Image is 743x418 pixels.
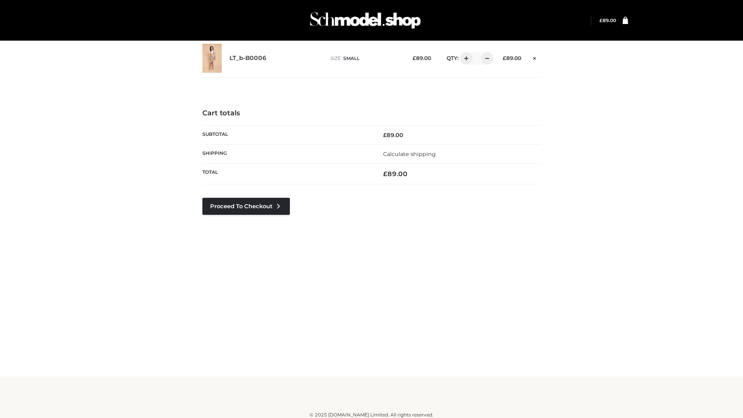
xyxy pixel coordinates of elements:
span: SMALL [343,55,360,61]
th: Total [202,164,371,184]
a: Calculate shipping [383,151,436,158]
bdi: 89.00 [599,17,616,23]
span: £ [503,55,506,61]
a: LT_b-B0006 [229,55,267,62]
bdi: 89.00 [383,132,403,139]
p: size : [330,55,401,62]
span: £ [413,55,416,61]
th: Shipping [202,144,371,163]
a: Proceed to Checkout [202,198,290,215]
span: £ [383,132,387,139]
a: £89.00 [599,17,616,23]
a: Remove this item [529,52,541,62]
bdi: 89.00 [383,170,407,178]
img: LT_b-B0006 - SMALL [202,44,222,73]
bdi: 89.00 [413,55,431,61]
span: £ [383,170,387,178]
th: Subtotal [202,125,371,144]
bdi: 89.00 [503,55,521,61]
span: £ [599,17,603,23]
div: QTY: [439,52,491,65]
h4: Cart totals [202,109,541,118]
img: Schmodel Admin 964 [307,5,423,36]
